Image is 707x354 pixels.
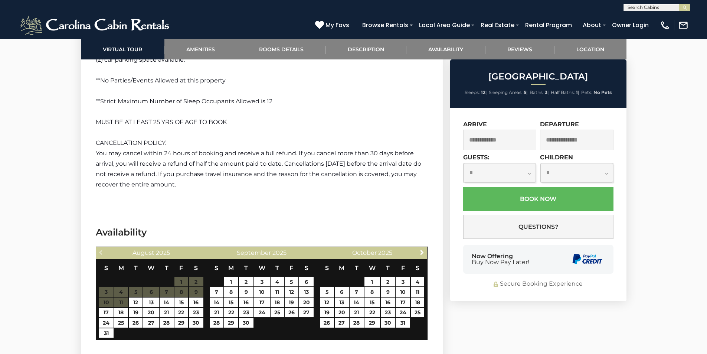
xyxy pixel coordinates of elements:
[118,264,124,272] span: Monday
[359,19,412,32] a: Browse Rentals
[465,90,480,95] span: Sleeps:
[540,154,573,161] label: Children
[608,19,652,32] a: Owner Login
[239,308,253,318] a: 23
[215,264,218,272] span: Sunday
[254,308,270,318] a: 24
[285,298,298,307] a: 19
[411,287,424,297] a: 11
[350,308,363,318] a: 21
[463,280,613,288] div: Secure Booking Experience
[239,318,253,328] a: 30
[325,264,329,272] span: Sunday
[237,39,326,59] a: Rooms Details
[99,308,114,318] a: 17
[99,328,114,338] a: 31
[271,308,284,318] a: 25
[129,308,143,318] a: 19
[320,287,334,297] a: 5
[411,298,424,307] a: 18
[411,308,424,318] a: 25
[189,318,203,328] a: 30
[335,298,349,307] a: 13
[114,308,128,318] a: 18
[224,308,238,318] a: 22
[485,39,554,59] a: Reviews
[678,20,688,30] img: mail-regular-white.png
[489,88,528,97] li: |
[210,318,223,328] a: 28
[143,308,159,318] a: 20
[315,20,351,30] a: My Favs
[194,264,198,272] span: Saturday
[381,308,395,318] a: 23
[463,187,613,211] button: Book Now
[660,20,670,30] img: phone-regular-white.png
[581,90,592,95] span: Pets:
[99,318,114,328] a: 24
[299,277,314,287] a: 6
[160,308,173,318] a: 21
[576,90,578,95] strong: 1
[239,287,253,297] a: 9
[210,287,223,297] a: 7
[463,121,487,128] label: Arrive
[540,121,579,128] label: Departure
[335,308,349,318] a: 20
[224,287,238,297] a: 8
[364,318,380,328] a: 29
[489,90,523,95] span: Sleeping Areas:
[134,264,138,272] span: Tuesday
[160,298,173,307] a: 14
[579,19,605,32] a: About
[381,318,395,328] a: 30
[355,264,359,272] span: Tuesday
[160,318,173,328] a: 28
[299,308,314,318] a: 27
[530,90,544,95] span: Baths:
[325,20,349,30] span: My Favs
[275,264,279,272] span: Thursday
[419,249,425,255] span: Next
[472,253,529,265] div: Now Offering
[129,298,143,307] a: 12
[305,264,308,272] span: Saturday
[179,264,183,272] span: Friday
[545,90,547,95] strong: 3
[396,277,410,287] a: 3
[406,39,485,59] a: Availability
[259,264,265,272] span: Wednesday
[320,318,334,328] a: 26
[132,249,154,256] span: August
[210,308,223,318] a: 21
[156,249,170,256] span: 2025
[174,318,188,328] a: 29
[254,277,270,287] a: 3
[415,19,474,32] a: Local Area Guide
[210,298,223,307] a: 14
[401,264,405,272] span: Friday
[350,298,363,307] a: 14
[551,88,579,97] li: |
[272,249,287,256] span: 2025
[174,308,188,318] a: 22
[530,88,549,97] li: |
[381,298,395,307] a: 16
[386,264,390,272] span: Thursday
[364,308,380,318] a: 22
[350,287,363,297] a: 7
[378,249,392,256] span: 2025
[96,150,421,188] span: You may cancel within 24 hours of booking and receive a full refund. If you cancel more than 30 d...
[143,318,159,328] a: 27
[254,287,270,297] a: 10
[244,264,248,272] span: Tuesday
[285,287,298,297] a: 12
[289,264,293,272] span: Friday
[352,249,377,256] span: October
[417,248,426,257] a: Next
[381,277,395,287] a: 2
[96,226,428,239] h3: Availability
[254,298,270,307] a: 17
[148,264,154,272] span: Wednesday
[129,318,143,328] a: 26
